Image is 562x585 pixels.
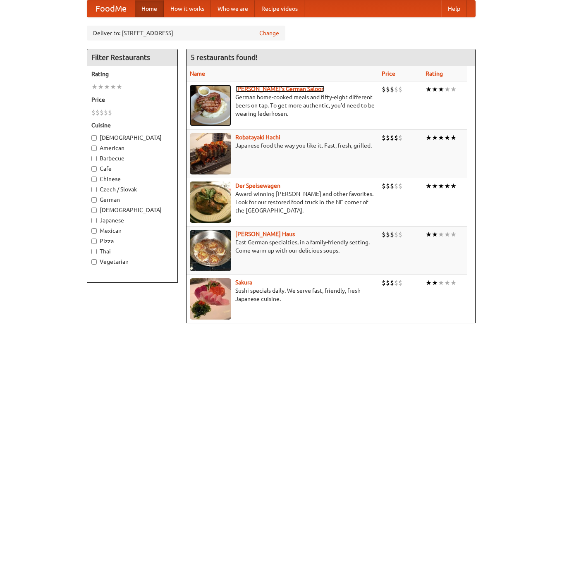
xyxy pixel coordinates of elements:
[394,85,398,94] li: $
[116,82,122,91] li: ★
[235,279,252,286] b: Sakura
[394,230,398,239] li: $
[91,146,97,151] input: American
[104,108,108,117] li: $
[432,278,438,287] li: ★
[386,230,390,239] li: $
[91,154,173,162] label: Barbecue
[432,85,438,94] li: ★
[394,181,398,191] li: $
[190,278,231,320] img: sakura.jpg
[190,141,375,150] p: Japanese food the way you like it. Fast, fresh, grilled.
[91,165,173,173] label: Cafe
[100,108,104,117] li: $
[450,181,457,191] li: ★
[191,53,258,61] ng-pluralize: 5 restaurants found!
[91,134,173,142] label: [DEMOGRAPHIC_DATA]
[190,93,375,118] p: German home-cooked meals and fifty-eight different beers on tap. To get more authentic, you'd nee...
[426,278,432,287] li: ★
[382,278,386,287] li: $
[438,278,444,287] li: ★
[382,70,395,77] a: Price
[91,70,173,78] h5: Rating
[444,230,450,239] li: ★
[108,108,112,117] li: $
[450,230,457,239] li: ★
[444,85,450,94] li: ★
[390,230,394,239] li: $
[382,230,386,239] li: $
[235,134,280,141] a: Robatayaki Hachi
[382,181,386,191] li: $
[190,133,231,174] img: robatayaki.jpg
[390,133,394,142] li: $
[444,181,450,191] li: ★
[450,85,457,94] li: ★
[91,227,173,235] label: Mexican
[386,133,390,142] li: $
[91,156,97,161] input: Barbecue
[190,190,375,215] p: Award-winning [PERSON_NAME] and other favorites. Look for our restored food truck in the NE corne...
[394,133,398,142] li: $
[432,230,438,239] li: ★
[91,259,97,265] input: Vegetarian
[91,82,98,91] li: ★
[438,133,444,142] li: ★
[91,239,97,244] input: Pizza
[398,133,402,142] li: $
[450,278,457,287] li: ★
[190,181,231,223] img: speisewagen.jpg
[386,85,390,94] li: $
[211,0,255,17] a: Who we are
[235,231,295,237] a: [PERSON_NAME] Haus
[390,181,394,191] li: $
[426,70,443,77] a: Rating
[91,249,97,254] input: Thai
[96,108,100,117] li: $
[438,85,444,94] li: ★
[91,216,173,224] label: Japanese
[87,49,177,66] h4: Filter Restaurants
[190,85,231,126] img: esthers.jpg
[255,0,304,17] a: Recipe videos
[398,278,402,287] li: $
[426,181,432,191] li: ★
[398,181,402,191] li: $
[91,228,97,234] input: Mexican
[91,108,96,117] li: $
[438,181,444,191] li: ★
[135,0,164,17] a: Home
[432,133,438,142] li: ★
[394,278,398,287] li: $
[87,0,135,17] a: FoodMe
[190,230,231,271] img: kohlhaus.jpg
[98,82,104,91] li: ★
[190,238,375,255] p: East German specialties, in a family-friendly setting. Come warm up with our delicious soups.
[390,85,394,94] li: $
[91,237,173,245] label: Pizza
[110,82,116,91] li: ★
[91,208,97,213] input: [DEMOGRAPHIC_DATA]
[87,26,285,41] div: Deliver to: [STREET_ADDRESS]
[235,182,280,189] a: Der Speisewagen
[91,197,97,203] input: German
[398,230,402,239] li: $
[91,177,97,182] input: Chinese
[190,287,375,303] p: Sushi specials daily. We serve fast, friendly, fresh Japanese cuisine.
[91,258,173,266] label: Vegetarian
[91,135,97,141] input: [DEMOGRAPHIC_DATA]
[426,133,432,142] li: ★
[91,96,173,104] h5: Price
[91,185,173,193] label: Czech / Slovak
[426,85,432,94] li: ★
[91,247,173,255] label: Thai
[386,278,390,287] li: $
[235,86,325,92] b: [PERSON_NAME]'s German Saloon
[441,0,467,17] a: Help
[438,230,444,239] li: ★
[444,133,450,142] li: ★
[386,181,390,191] li: $
[398,85,402,94] li: $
